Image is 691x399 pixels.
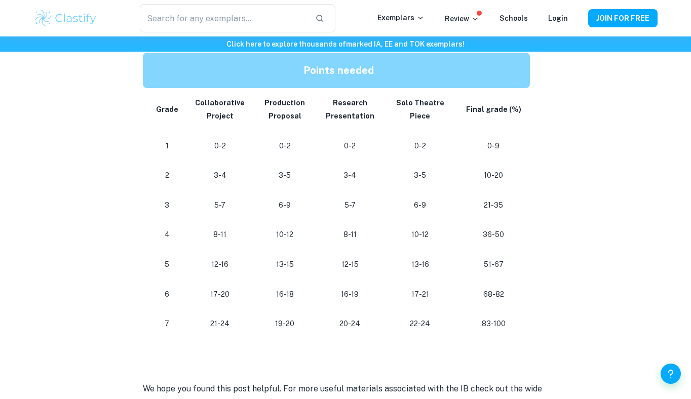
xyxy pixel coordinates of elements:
p: 51-67 [465,258,522,271]
p: 21-24 [195,317,245,331]
strong: Production Proposal [264,99,305,121]
p: 68-82 [465,288,522,301]
strong: Collaborative Project [195,99,245,121]
p: 10-12 [261,228,309,242]
button: Help and Feedback [661,364,681,384]
p: 3 [155,198,179,212]
p: 10-12 [391,228,449,242]
button: JOIN FOR FREE [588,9,658,27]
p: 0-2 [261,139,309,153]
p: 36-50 [465,228,522,242]
p: 4 [155,228,179,242]
p: 21-35 [465,198,522,212]
p: 7 [155,317,179,331]
h6: Click here to explore thousands of marked IA, EE and TOK exemplars ! [2,38,689,50]
a: Schools [500,14,528,22]
p: 8-11 [325,228,375,242]
p: 0-2 [195,139,245,153]
p: 10-20 [465,169,522,182]
p: 3-5 [391,169,449,182]
p: 19-20 [261,317,309,331]
p: 6-9 [391,198,449,212]
p: 3-5 [261,169,309,182]
a: Login [548,14,568,22]
p: 83-100 [465,317,522,331]
p: 22-24 [391,317,449,331]
p: Exemplars [377,12,425,23]
p: 8-11 [195,228,245,242]
p: 3-4 [325,169,375,182]
strong: Solo Theatre Piece [396,99,444,121]
p: 13-16 [391,258,449,271]
p: 0-2 [391,139,449,153]
p: 1 [155,139,179,153]
strong: Grade [156,105,178,113]
strong: Final grade (%) [466,105,521,113]
p: 12-16 [195,258,245,271]
p: 20-24 [325,317,375,331]
p: 16-18 [261,288,309,301]
input: Search for any exemplars... [140,4,307,32]
p: 3-4 [195,169,245,182]
p: 0-9 [465,139,522,153]
p: 5 [155,258,179,271]
p: 16-19 [325,288,375,301]
p: 17-21 [391,288,449,301]
p: 5-7 [195,198,245,212]
p: 0-2 [325,139,375,153]
p: 12-15 [325,258,375,271]
p: 13-15 [261,258,309,271]
p: 5-7 [325,198,375,212]
p: 6-9 [261,198,309,212]
p: 6 [155,288,179,301]
p: 17-20 [195,288,245,301]
strong: Points needed [303,64,374,76]
img: Clastify logo [33,8,98,28]
p: 2 [155,169,179,182]
p: Review [445,13,479,24]
strong: Research Presentation [326,99,374,121]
